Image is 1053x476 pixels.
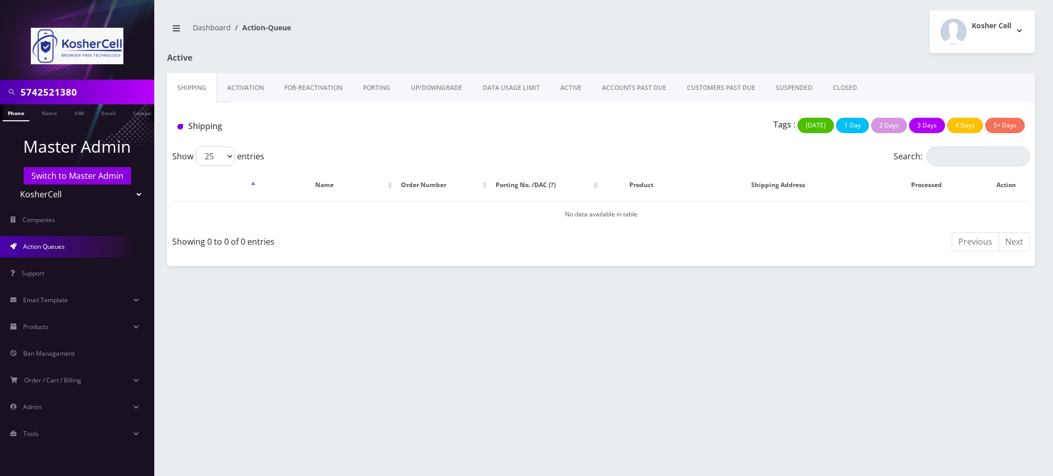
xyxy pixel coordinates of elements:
[876,170,982,200] th: Processed: activate to sort column ascending
[96,104,121,120] a: Email
[947,118,983,133] button: 4 Days
[23,242,65,251] span: Action Queues
[217,73,274,103] a: Activation
[401,73,473,103] a: UP/DOWNGRADE
[274,73,353,103] a: FOR-REActivation
[69,104,89,120] a: SIM
[23,349,75,358] span: Ban Management
[894,147,1030,166] label: Search:
[37,104,62,120] a: Name
[972,22,1011,30] h2: Kosher Cell
[172,231,593,248] div: Showing 0 to 0 of 0 entries
[823,73,867,103] a: CLOSED
[259,170,395,200] th: Name: activate to sort column ascending
[24,376,81,385] span: Order / Cart / Billing
[177,121,449,131] h1: Shipping
[550,73,592,103] a: ACTIVE
[128,104,162,120] a: Company
[396,170,489,200] th: Order Number: activate to sort column ascending
[177,124,183,130] img: Shipping
[31,28,123,64] img: KosherCell
[23,402,42,411] span: Admin
[353,73,401,103] a: PORTING
[983,170,1029,200] th: Action
[22,269,44,278] span: Support
[766,73,823,103] a: SUSPENDED
[196,147,234,166] select: Showentries
[173,170,258,200] th: : activate to sort column descending
[172,147,264,166] label: Show entries
[24,167,131,185] a: Switch to Master Admin
[998,232,1030,251] a: Next
[871,118,907,133] button: 2 Days
[3,104,29,121] a: Phone
[491,170,601,200] th: Porting No. /DAC (?): activate to sort column ascending
[836,118,869,133] button: 1 Day
[23,296,68,304] span: Email Template
[952,232,999,251] a: Previous
[773,118,795,131] p: Tags :
[797,118,834,133] button: [DATE]
[682,170,875,200] th: Shipping Address
[167,53,446,63] h1: Active
[167,17,593,46] nav: breadcrumb
[21,82,152,102] input: Search in Company
[927,147,1030,166] input: Search:
[985,118,1025,133] button: 5+ Days
[23,215,55,224] span: Companies
[23,322,48,331] span: Products
[173,201,1029,227] td: No data available in table
[23,429,39,438] span: Tools
[930,10,1035,53] button: Kosher Cell
[473,73,550,103] a: DATA USAGE LIMIT
[193,23,231,32] a: Dashboard
[602,170,681,200] th: Product
[231,22,291,33] li: Action-Queue
[909,118,945,133] button: 3 Days
[677,73,766,103] a: CUSTOMERS PAST DUE
[592,73,677,103] a: ACCOUNTS PAST DUE
[167,73,217,103] a: Shipping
